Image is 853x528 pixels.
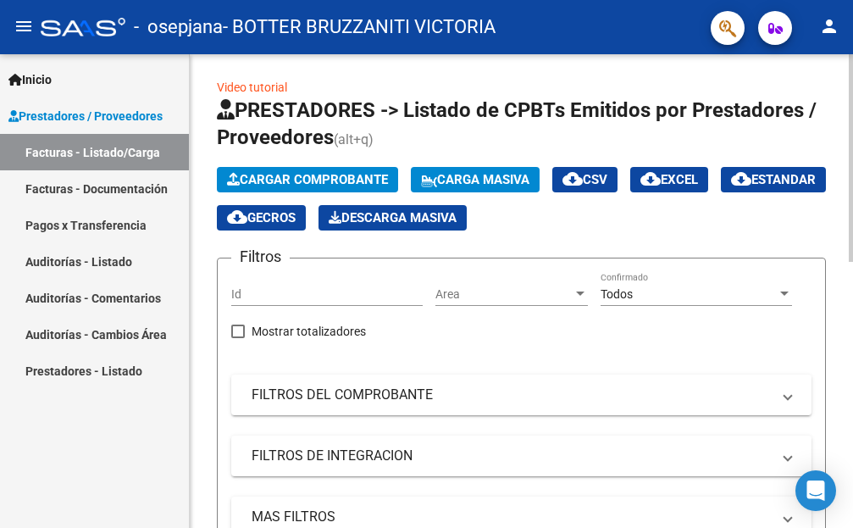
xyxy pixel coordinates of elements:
[231,436,811,476] mat-expansion-panel-header: FILTROS DE INTEGRACION
[731,172,816,187] span: Estandar
[8,107,163,125] span: Prestadores / Proveedores
[217,81,287,94] a: Video tutorial
[8,70,52,89] span: Inicio
[630,167,708,192] button: EXCEL
[231,375,811,415] mat-expansion-panel-header: FILTROS DEL COMPROBANTE
[562,169,583,189] mat-icon: cloud_download
[318,205,467,231] app-download-masive: Descarga masiva de comprobantes (adjuntos)
[411,167,540,192] button: Carga Masiva
[640,169,661,189] mat-icon: cloud_download
[721,167,826,192] button: Estandar
[252,447,771,465] mat-panel-title: FILTROS DE INTEGRACION
[227,172,388,187] span: Cargar Comprobante
[562,172,607,187] span: CSV
[252,386,771,404] mat-panel-title: FILTROS DEL COMPROBANTE
[731,169,751,189] mat-icon: cloud_download
[640,172,698,187] span: EXCEL
[217,205,306,231] button: Gecros
[223,8,496,46] span: - BOTTER BRUZZANITI VICTORIA
[318,205,467,231] button: Descarga Masiva
[14,16,34,36] mat-icon: menu
[231,245,290,269] h3: Filtros
[217,98,817,149] span: PRESTADORES -> Listado de CPBTs Emitidos por Prestadores / Proveedores
[601,287,633,301] span: Todos
[252,321,366,342] span: Mostrar totalizadores
[134,8,223,46] span: - osepjana
[435,287,573,302] span: Area
[334,131,374,147] span: (alt+q)
[227,207,247,227] mat-icon: cloud_download
[552,167,618,192] button: CSV
[795,470,836,511] div: Open Intercom Messenger
[421,172,529,187] span: Carga Masiva
[217,167,398,192] button: Cargar Comprobante
[252,508,771,526] mat-panel-title: MAS FILTROS
[227,210,296,225] span: Gecros
[329,210,457,225] span: Descarga Masiva
[819,16,839,36] mat-icon: person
